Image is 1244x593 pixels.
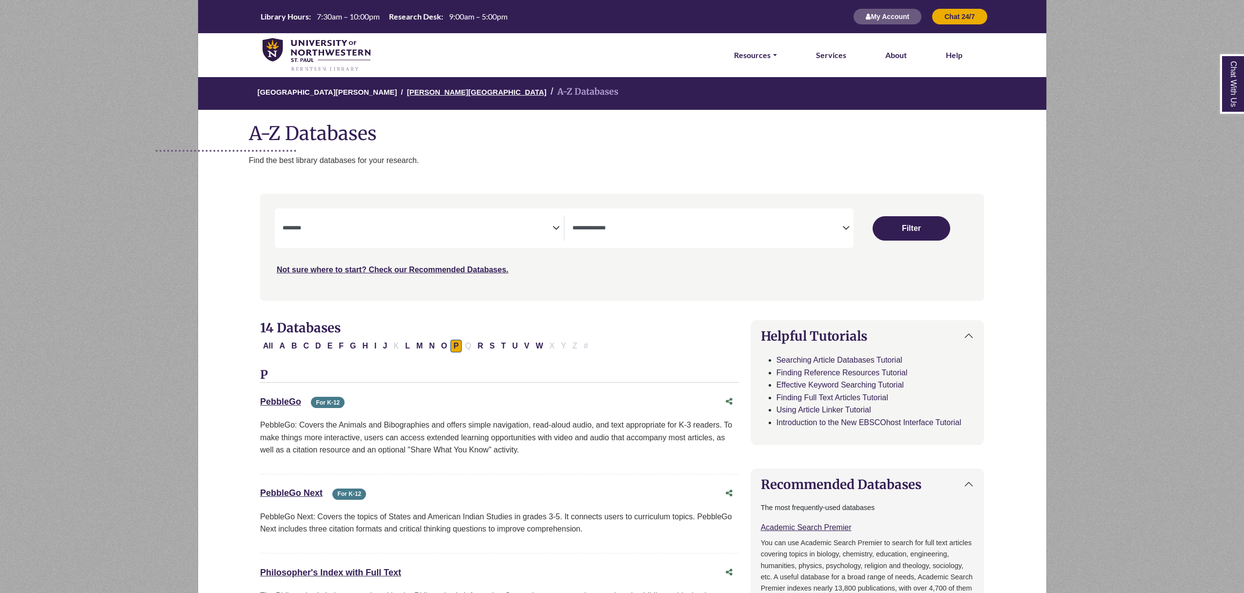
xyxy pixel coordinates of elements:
[263,38,370,72] img: library_home
[407,86,547,96] a: [PERSON_NAME][GEOGRAPHIC_DATA]
[719,392,739,411] button: Share this database
[257,11,511,20] table: Hours Today
[885,49,907,61] a: About
[487,340,498,352] button: Filter Results S
[572,225,842,233] textarea: Search
[260,341,592,349] div: Alpha-list to filter by first letter of database name
[719,563,739,582] button: Share this database
[347,340,359,352] button: Filter Results G
[260,320,341,336] span: 14 Databases
[853,8,922,25] button: My Account
[751,469,983,500] button: Recommended Databases
[385,11,444,21] th: Research Desk:
[776,406,871,414] a: Using Article Linker Tutorial
[257,11,511,22] a: Hours Today
[312,340,324,352] button: Filter Results D
[332,489,366,500] span: For K-12
[734,49,776,61] a: Resources
[260,488,323,498] a: PebbleGo Next
[776,393,888,402] a: Finding Full Text Articles Tutorial
[260,194,984,300] nav: Search filters
[249,154,1046,167] p: Find the best library databases for your research.
[438,340,450,352] button: Filter Results O
[380,340,390,352] button: Filter Results J
[873,216,951,241] button: Submit for Search Results
[311,397,345,408] span: For K-12
[776,356,902,364] a: Searching Article Databases Tutorial
[474,340,486,352] button: Filter Results R
[257,11,311,21] th: Library Hours:
[260,340,276,352] button: All
[509,340,521,352] button: Filter Results U
[283,225,552,233] textarea: Search
[761,523,852,532] a: Academic Search Premier
[260,568,401,577] a: Philosopher's Index with Full Text
[371,340,379,352] button: Filter Results I
[533,340,546,352] button: Filter Results W
[257,86,397,96] a: [GEOGRAPHIC_DATA][PERSON_NAME]
[260,397,301,407] a: PebbleGo
[301,340,312,352] button: Filter Results C
[260,419,739,456] p: PebbleGo: Covers the Animals and Bibographies and offers simple navigation, read-aloud audio, and...
[276,340,288,352] button: Filter Results A
[751,321,983,351] button: Helpful Tutorials
[402,340,413,352] button: Filter Results L
[946,49,962,61] a: Help
[325,340,336,352] button: Filter Results E
[816,49,846,61] a: Services
[360,340,371,352] button: Filter Results H
[932,12,987,20] a: Chat 24/7
[932,8,987,25] button: Chat 24/7
[260,368,739,383] h3: P
[288,340,300,352] button: Filter Results B
[450,340,462,352] button: Filter Results P
[776,381,904,389] a: Effective Keyword Searching Tutorial
[761,502,974,513] p: The most frequently-used databases
[260,511,739,535] p: PebbleGo Next: Covers the topics of States and American Indian Studies in grades 3-5. It connects...
[413,340,426,352] button: Filter Results M
[198,76,1046,110] nav: breadcrumb
[776,368,908,377] a: Finding Reference Resources Tutorial
[719,484,739,503] button: Share this database
[547,85,618,99] li: A-Z Databases
[198,115,1046,144] h1: A-Z Databases
[449,12,508,21] span: 9:00am – 5:00pm
[853,12,922,20] a: My Account
[277,266,509,274] a: Not sure where to start? Check our Recommended Databases.
[521,340,532,352] button: Filter Results V
[317,12,380,21] span: 7:30am – 10:00pm
[336,340,347,352] button: Filter Results F
[426,340,438,352] button: Filter Results N
[776,418,961,427] a: Introduction to the New EBSCOhost Interface Tutorial
[498,340,509,352] button: Filter Results T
